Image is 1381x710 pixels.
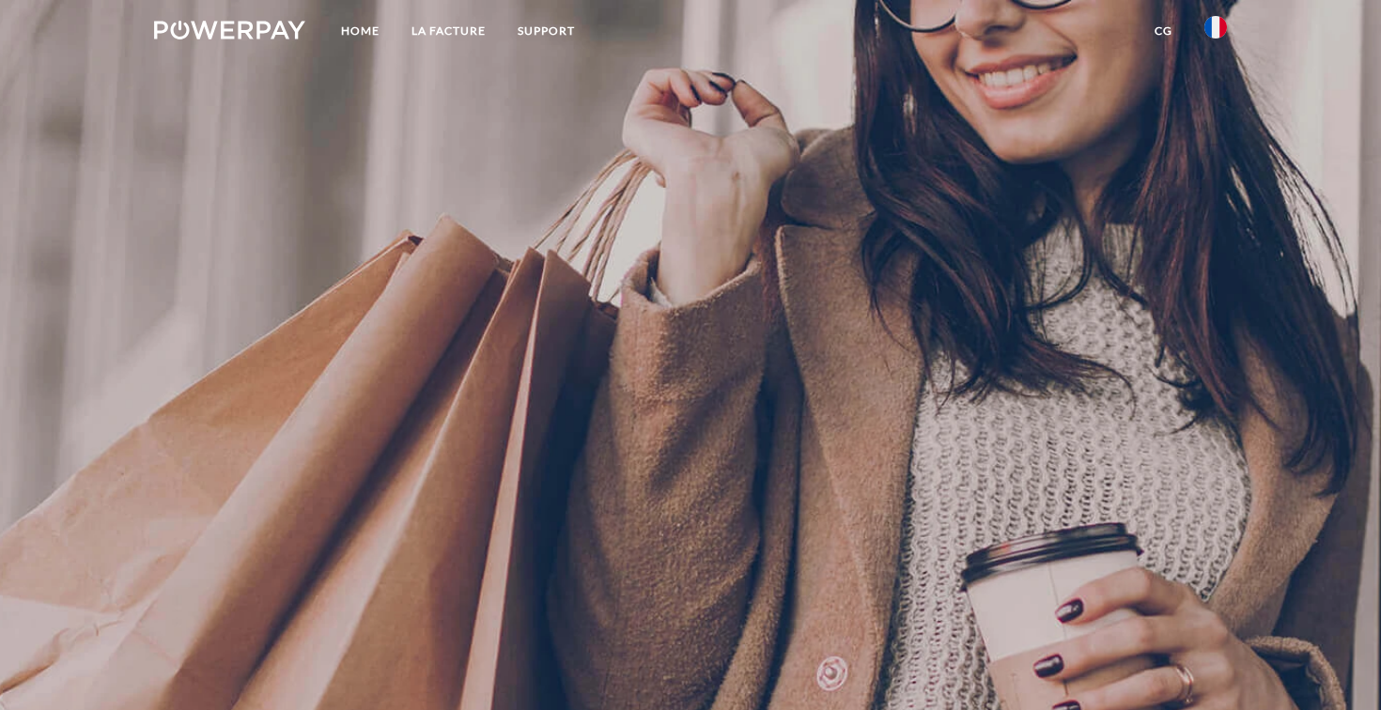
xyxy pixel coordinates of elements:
[396,14,502,48] a: LA FACTURE
[1204,16,1227,39] img: fr
[154,21,305,39] img: logo-powerpay-white.svg
[502,14,591,48] a: Support
[1139,14,1188,48] a: CG
[325,14,396,48] a: Home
